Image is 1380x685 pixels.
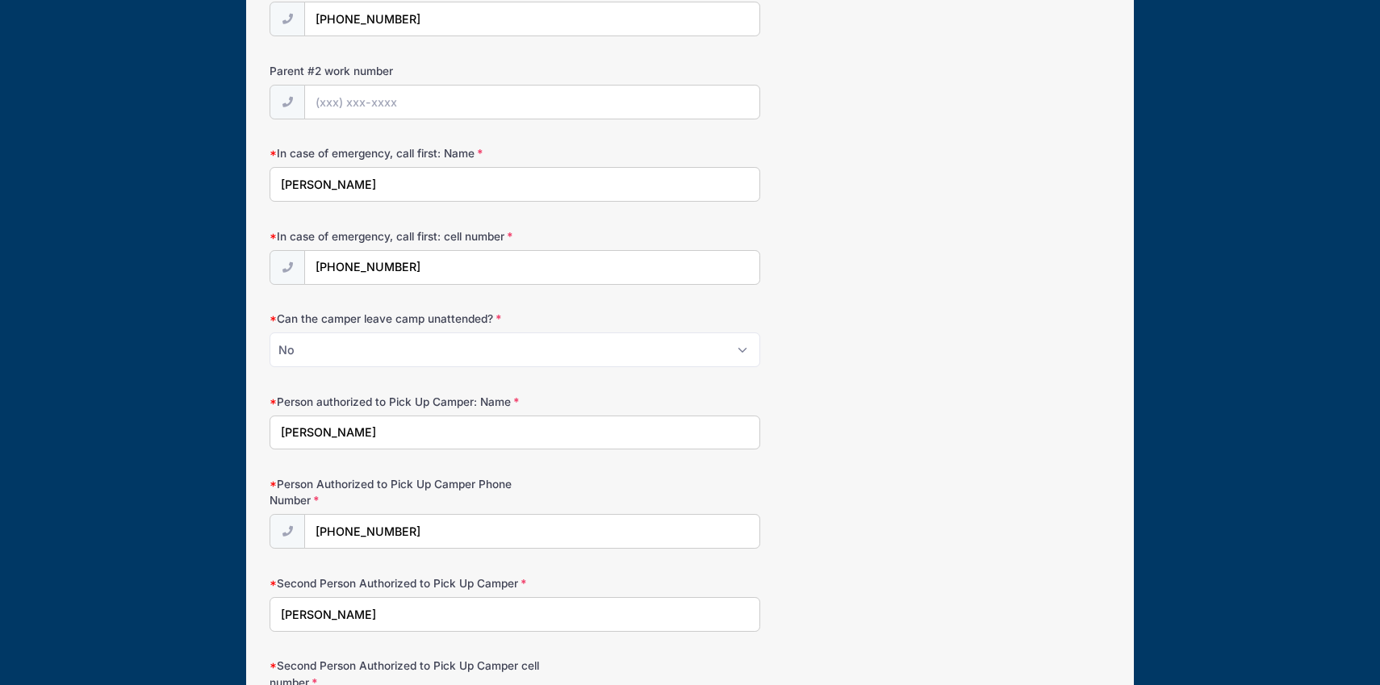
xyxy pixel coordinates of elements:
input: (xxx) xxx-xxxx [304,2,759,36]
input: (xxx) xxx-xxxx [304,85,759,119]
label: In case of emergency, call first: cell number [270,228,550,244]
input: (xxx) xxx-xxxx [304,250,759,285]
label: Person Authorized to Pick Up Camper Phone Number [270,476,550,509]
label: Parent #2 work number [270,63,550,79]
label: Can the camper leave camp unattended? [270,311,550,327]
label: Second Person Authorized to Pick Up Camper [270,575,550,591]
input: (xxx) xxx-xxxx [304,514,759,549]
label: In case of emergency, call first: Name [270,145,550,161]
label: Person authorized to Pick Up Camper: Name [270,394,550,410]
